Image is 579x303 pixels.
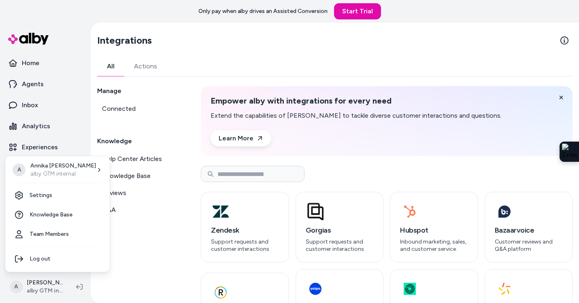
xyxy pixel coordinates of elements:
[9,186,106,205] a: Settings
[9,225,106,244] a: Team Members
[9,249,106,269] div: Log out
[30,170,96,178] p: alby GTM internal
[30,211,72,219] span: Knowledge Base
[30,162,96,170] p: Annika [PERSON_NAME]
[13,163,26,176] span: A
